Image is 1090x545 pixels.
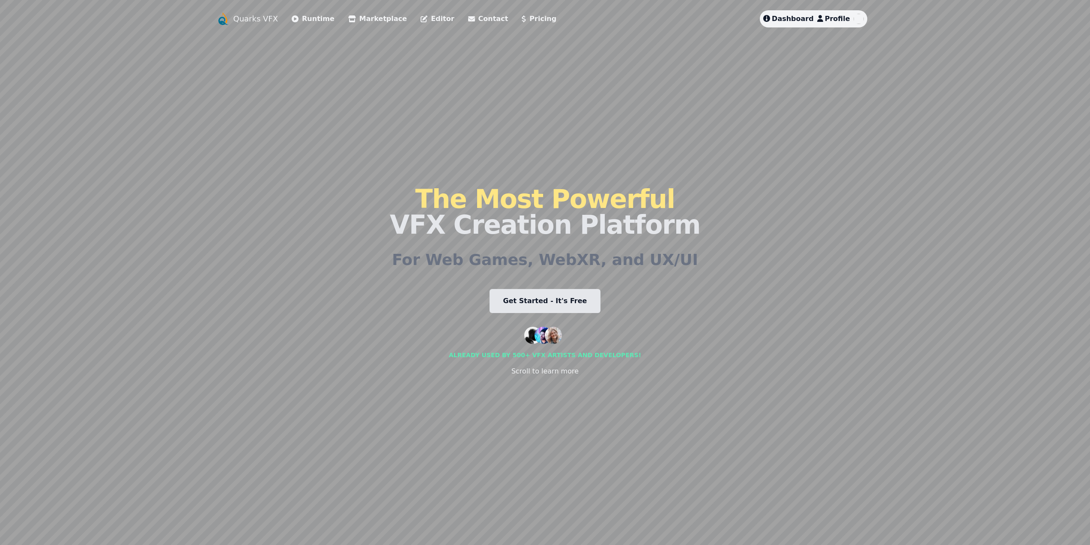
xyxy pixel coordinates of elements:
[535,327,552,344] img: customer 2
[545,327,562,344] img: customer 3
[522,14,556,24] a: Pricing
[524,327,541,344] img: customer 1
[392,251,698,268] h2: For Web Games, WebXR, and UX/UI
[292,14,334,24] a: Runtime
[468,14,508,24] a: Contact
[854,14,864,24] img: assets profile image
[511,366,579,376] div: Scroll to learn more
[763,14,814,24] a: Dashboard
[233,13,278,25] a: Quarks VFX
[817,14,850,24] a: Profile
[421,14,454,24] a: Editor
[348,14,407,24] a: Marketplace
[825,15,850,23] span: Profile
[490,289,601,313] a: Get Started - It's Free
[390,186,700,238] h1: VFX Creation Platform
[415,184,675,214] span: The Most Powerful
[449,351,641,359] div: Already used by 500+ vfx artists and developers!
[772,15,814,23] span: Dashboard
